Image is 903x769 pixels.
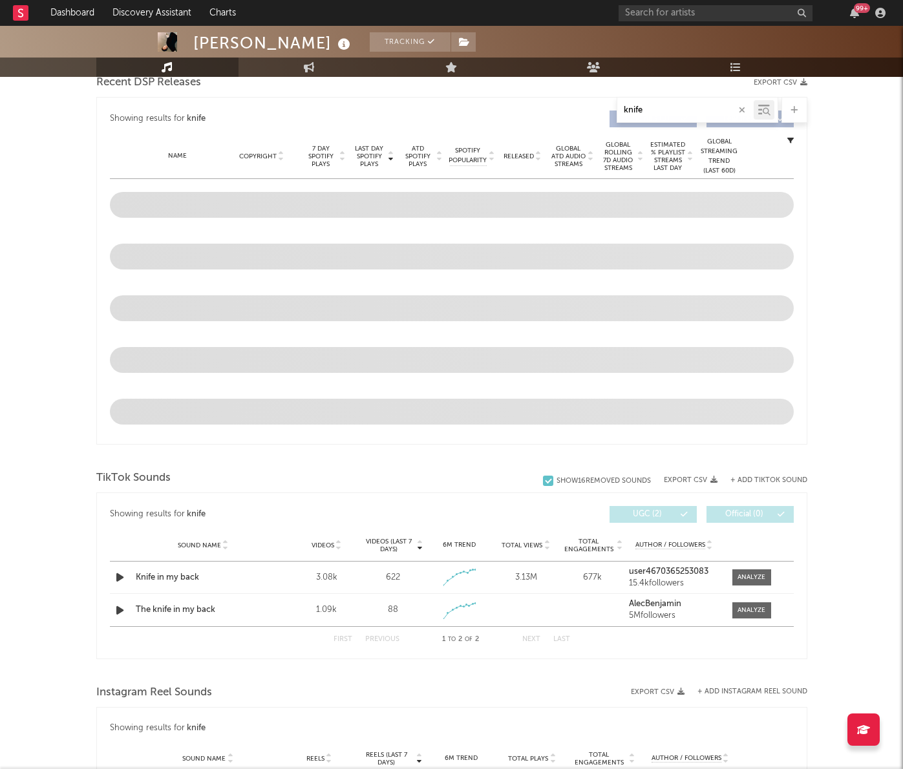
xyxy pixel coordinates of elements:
[754,79,807,87] button: Export CSV
[96,470,171,486] span: TikTok Sounds
[619,5,813,21] input: Search for artists
[306,755,324,763] span: Reels
[239,153,277,160] span: Copyright
[136,151,220,161] div: Name
[600,141,636,172] span: Global Rolling 7D Audio Streams
[136,604,271,616] a: The knife in my back
[635,541,705,549] span: Author / Followers
[312,542,334,549] span: Videos
[363,538,415,553] span: Videos (last 7 days)
[182,755,226,763] span: Sound Name
[629,567,719,576] a: user4670365253083
[504,153,534,160] span: Released
[730,477,807,484] button: + Add TikTok Sound
[508,755,548,763] span: Total Plays
[401,145,435,168] span: ATD Spotify Plays
[562,571,622,584] div: 677k
[425,632,496,648] div: 1 2 2
[304,145,338,168] span: 7 Day Spotify Plays
[110,721,794,736] div: Showing results for
[629,600,681,608] strong: AlecBenjamin
[96,75,201,90] span: Recent DSP Releases
[629,567,708,576] strong: user4670365253083
[193,32,354,54] div: [PERSON_NAME]
[685,688,807,695] div: + Add Instagram Reel Sound
[629,579,719,588] div: 15.4k followers
[700,137,739,176] div: Global Streaming Trend (Last 60D)
[297,571,357,584] div: 3.08k
[502,542,542,549] span: Total Views
[664,476,717,484] button: Export CSV
[522,636,540,643] button: Next
[297,604,357,616] div: 1.09k
[717,477,807,484] button: + Add TikTok Sound
[571,751,628,766] span: Total Engagements
[365,636,399,643] button: Previous
[187,507,206,522] div: knife
[110,506,452,523] div: Showing results for
[465,637,473,642] span: of
[631,688,685,696] button: Export CSV
[854,3,870,13] div: 99 +
[449,146,487,165] span: Spotify Popularity
[850,8,859,18] button: 99+
[388,604,398,616] div: 88
[448,637,456,642] span: to
[429,540,489,550] div: 6M Trend
[610,506,697,523] button: UGC(2)
[697,688,807,695] button: + Add Instagram Reel Sound
[562,538,615,553] span: Total Engagements
[96,685,212,701] span: Instagram Reel Sounds
[706,506,794,523] button: Official(0)
[652,754,721,763] span: Author / Followers
[429,753,494,763] div: 6M Trend
[358,751,415,766] span: Reels (last 7 days)
[650,141,686,172] span: Estimated % Playlist Streams Last Day
[553,636,570,643] button: Last
[187,721,206,736] div: knife
[629,611,719,620] div: 5M followers
[617,105,754,116] input: Search by song name or URL
[136,571,271,584] a: Knife in my back
[715,511,774,518] span: Official ( 0 )
[557,477,651,485] div: Show 16 Removed Sounds
[178,542,221,549] span: Sound Name
[618,511,677,518] span: UGC ( 2 )
[386,571,400,584] div: 622
[352,145,387,168] span: Last Day Spotify Plays
[496,571,556,584] div: 3.13M
[370,32,451,52] button: Tracking
[551,145,586,168] span: Global ATD Audio Streams
[629,600,719,609] a: AlecBenjamin
[334,636,352,643] button: First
